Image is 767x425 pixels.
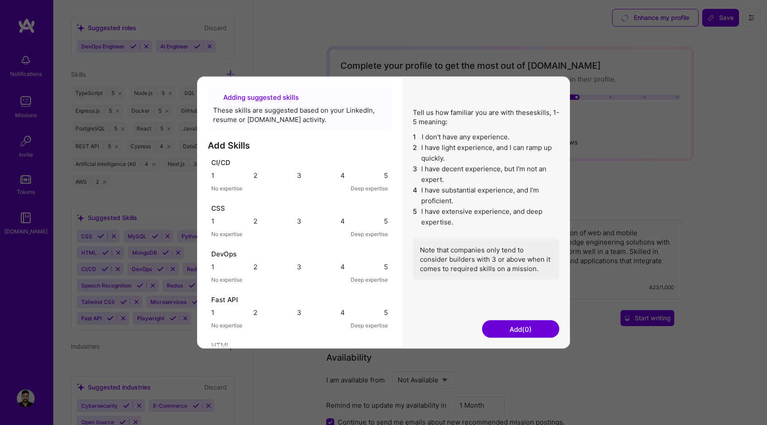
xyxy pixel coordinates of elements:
[413,132,418,142] span: 1
[340,263,345,271] div: 4
[253,263,257,271] div: 2
[340,217,345,225] div: 4
[211,217,214,225] div: 1
[211,184,242,193] span: No expertise
[351,184,388,193] span: Deep expertise
[297,217,301,225] div: 3
[253,217,257,225] div: 2
[213,94,220,101] i: icon SuggestedTeams
[211,171,214,180] div: 1
[211,295,238,304] span: Fast API
[211,341,230,350] span: HTML
[555,89,560,94] i: icon Close
[213,93,386,102] div: Adding suggested skills
[413,108,559,280] div: Tell us how familiar you are with these skills , 1-5 meaning:
[413,132,559,142] li: I don't have any experience.
[413,164,418,185] span: 3
[297,171,301,180] div: 3
[211,321,242,330] span: No expertise
[384,263,388,271] div: 5
[211,158,230,167] span: CI/CD
[384,217,388,225] div: 5
[211,204,225,213] span: CSS
[384,171,388,180] div: 5
[413,142,559,164] li: I have light experience, and I can ramp up quickly.
[297,308,301,317] div: 3
[253,308,257,317] div: 2
[211,263,214,271] div: 1
[213,106,386,124] div: These skills are suggested based on your LinkedIn, resume or [DOMAIN_NAME] activity.
[413,206,418,228] span: 5
[197,77,570,349] div: modal
[351,229,388,239] span: Deep expertise
[413,238,559,280] div: Note that companies only tend to consider builders with 3 or above when it comes to required skil...
[413,206,559,228] li: I have extensive experience, and deep expertise.
[297,263,301,271] div: 3
[253,171,257,180] div: 2
[211,275,242,284] span: No expertise
[340,171,345,180] div: 4
[413,164,559,185] li: I have decent experience, but I'm not an expert.
[211,249,237,259] span: DevOps
[413,185,559,206] li: I have substantial experience, and I’m proficient.
[208,140,391,151] h3: Add Skills
[351,275,388,284] span: Deep expertise
[482,320,559,338] button: Add(0)
[211,229,242,239] span: No expertise
[340,308,345,317] div: 4
[211,308,214,317] div: 1
[413,185,418,206] span: 4
[351,321,388,330] span: Deep expertise
[413,142,418,164] span: 2
[384,308,388,317] div: 5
